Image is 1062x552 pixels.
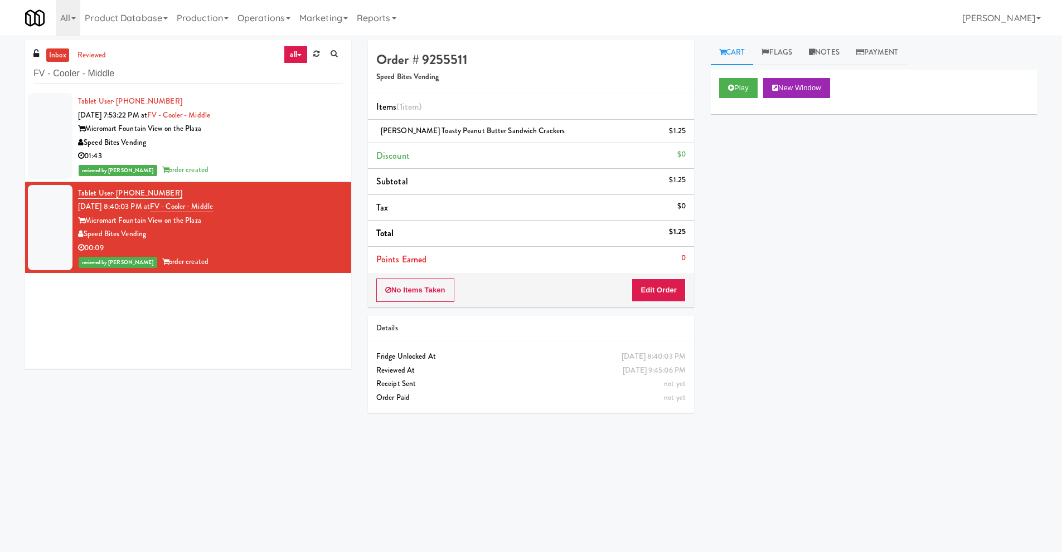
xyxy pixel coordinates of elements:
a: Payment [848,40,907,65]
span: Items [376,100,421,113]
div: 00:09 [78,241,343,255]
span: Total [376,227,394,240]
h4: Order # 9255511 [376,52,686,67]
div: Speed Bites Vending [78,136,343,150]
span: [DATE] 7:53:22 PM at [78,110,147,120]
div: $1.25 [669,173,686,187]
div: [DATE] 9:45:06 PM [623,364,686,378]
div: 0 [681,251,686,265]
div: [DATE] 8:40:03 PM [622,350,686,364]
span: order created [162,256,208,267]
a: FV - Cooler - Middle [147,110,210,120]
input: Search vision orders [33,63,343,84]
h5: Speed Bites Vending [376,73,686,81]
span: Points Earned [376,253,426,266]
span: not yet [664,392,686,403]
span: Subtotal [376,175,408,188]
span: reviewed by [PERSON_NAME] [79,257,157,268]
ng-pluralize: item [403,100,419,113]
span: [PERSON_NAME] Toasty Peanut Butter Sandwich Crackers [381,125,565,136]
span: order created [162,164,208,175]
div: Micromart Fountain View on the Plaza [78,214,343,228]
span: · [PHONE_NUMBER] [113,188,182,198]
a: inbox [46,48,69,62]
div: $1.25 [669,124,686,138]
button: Play [719,78,758,98]
span: · [PHONE_NUMBER] [113,96,182,106]
div: Receipt Sent [376,377,686,391]
img: Micromart [25,8,45,28]
div: Micromart Fountain View on the Plaza [78,122,343,136]
button: Edit Order [632,279,686,302]
button: New Window [763,78,830,98]
a: reviewed [75,48,109,62]
a: all [284,46,307,63]
div: Fridge Unlocked At [376,350,686,364]
a: Cart [711,40,754,65]
div: $1.25 [669,225,686,239]
a: Flags [753,40,801,65]
div: Reviewed At [376,364,686,378]
div: Details [376,321,686,335]
div: Speed Bites Vending [78,227,343,241]
a: Tablet User· [PHONE_NUMBER] [78,96,182,106]
span: reviewed by [PERSON_NAME] [79,165,157,176]
div: $0 [677,199,686,213]
a: Tablet User· [PHONE_NUMBER] [78,188,182,199]
li: Tablet User· [PHONE_NUMBER][DATE] 7:53:22 PM atFV - Cooler - MiddleMicromart Fountain View on the... [25,90,351,182]
a: FV - Cooler - Middle [150,201,213,212]
span: Discount [376,149,410,162]
span: not yet [664,378,686,389]
li: Tablet User· [PHONE_NUMBER][DATE] 8:40:03 PM atFV - Cooler - MiddleMicromart Fountain View on the... [25,182,351,273]
span: (1 ) [396,100,421,113]
button: No Items Taken [376,279,454,302]
span: Tax [376,201,388,214]
div: $0 [677,148,686,162]
div: 01:43 [78,149,343,163]
a: Notes [801,40,848,65]
div: Order Paid [376,391,686,405]
span: [DATE] 8:40:03 PM at [78,201,150,212]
